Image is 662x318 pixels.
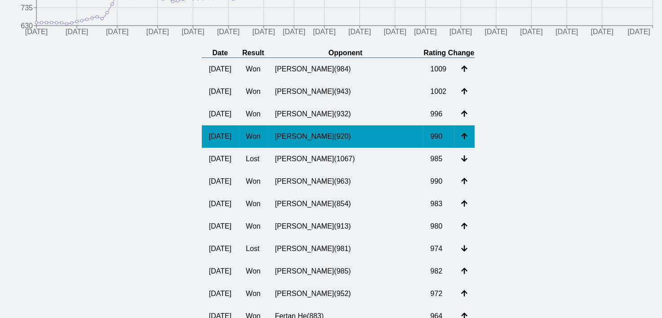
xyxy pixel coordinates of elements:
[423,193,453,215] td: 983
[268,260,423,283] td: [PERSON_NAME] ( 985 )
[423,283,453,305] td: 972
[239,49,268,58] th: Result
[217,28,240,36] tspan: [DATE]
[239,283,268,305] td: Won
[147,28,169,36] tspan: [DATE]
[202,238,239,260] td: [DATE]
[423,238,453,260] td: 974
[268,103,423,125] td: [PERSON_NAME] ( 932 )
[66,28,88,36] tspan: [DATE]
[239,215,268,238] td: Won
[239,170,268,193] td: Won
[202,103,239,125] td: [DATE]
[239,80,268,103] td: Won
[268,148,423,170] td: [PERSON_NAME] ( 1067 )
[423,103,453,125] td: 996
[627,28,650,36] tspan: [DATE]
[423,58,453,81] td: 1009
[268,49,423,58] th: Opponent
[423,80,453,103] td: 1002
[182,28,204,36] tspan: [DATE]
[202,193,239,215] td: [DATE]
[268,58,423,81] td: [PERSON_NAME] ( 984 )
[414,28,436,36] tspan: [DATE]
[268,170,423,193] td: [PERSON_NAME] ( 963 )
[591,28,613,36] tspan: [DATE]
[202,49,239,58] th: Date
[202,125,239,148] td: [DATE]
[423,170,453,193] td: 990
[268,193,423,215] td: [PERSON_NAME] ( 854 )
[283,28,305,36] tspan: [DATE]
[202,260,239,283] td: [DATE]
[239,260,268,283] td: Won
[239,125,268,148] td: Won
[239,238,268,260] td: Lost
[21,22,33,30] tspan: 630
[423,215,453,238] td: 980
[268,80,423,103] td: [PERSON_NAME] ( 943 )
[202,283,239,305] td: [DATE]
[202,80,239,103] td: [DATE]
[484,28,507,36] tspan: [DATE]
[423,260,453,283] td: 982
[21,4,33,12] tspan: 735
[313,28,335,36] tspan: [DATE]
[202,148,239,170] td: [DATE]
[423,49,475,58] th: Rating Change
[384,28,406,36] tspan: [DATE]
[239,103,268,125] td: Won
[253,28,275,36] tspan: [DATE]
[202,215,239,238] td: [DATE]
[202,170,239,193] td: [DATE]
[239,148,268,170] td: Lost
[106,28,129,36] tspan: [DATE]
[268,283,423,305] td: [PERSON_NAME] ( 952 )
[239,193,268,215] td: Won
[239,58,268,81] td: Won
[25,28,48,36] tspan: [DATE]
[268,125,423,148] td: [PERSON_NAME] ( 920 )
[423,148,453,170] td: 985
[268,238,423,260] td: [PERSON_NAME] ( 981 )
[423,125,453,148] td: 990
[268,215,423,238] td: [PERSON_NAME] ( 913 )
[520,28,542,36] tspan: [DATE]
[449,28,472,36] tspan: [DATE]
[202,58,239,81] td: [DATE]
[555,28,578,36] tspan: [DATE]
[348,28,371,36] tspan: [DATE]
